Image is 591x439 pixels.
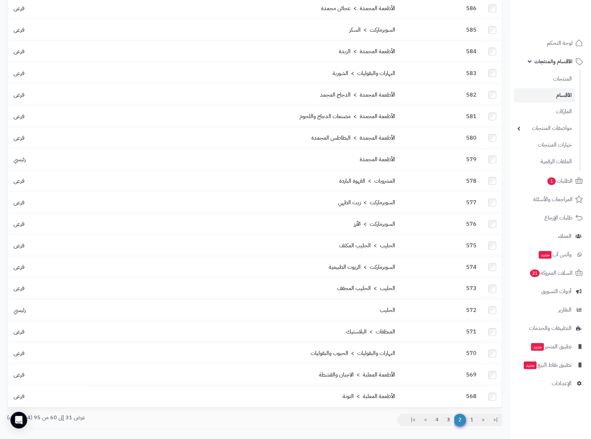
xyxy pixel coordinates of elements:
[10,328,28,336] span: فرعى
[10,4,28,13] span: فرعى
[514,173,587,189] a: الطلبات1
[10,47,28,56] span: فرعى
[514,283,587,300] a: أدوات التسويق
[541,287,572,296] span: أدوات التسويق
[10,349,28,358] span: فرعى
[10,177,28,185] span: فرعى
[514,228,587,245] a: العملاء
[10,371,28,379] span: فرعى
[477,414,489,426] a: <
[539,251,552,259] span: جديد
[321,4,395,13] a: الأطعمة المجمدة > عجائن مجمدة
[463,263,480,271] span: 574
[10,306,29,315] span: رئيسي
[463,47,480,56] span: 584
[10,155,29,164] span: رئيسي
[534,57,573,66] span: الأقسام والمنتجات
[463,284,480,293] span: 573
[533,194,573,204] span: المراجعات والأسئلة
[544,213,573,223] span: طلبات الإرجاع
[463,371,480,379] span: 569
[406,414,420,426] a: >|
[514,246,587,263] a: وآتس آبجديد
[466,414,478,426] a: 1
[442,414,454,426] a: 3
[329,263,395,271] a: السوبرماركت > الزيوت الطبيعية
[463,241,480,250] span: 575
[463,177,480,185] span: 578
[463,134,480,142] span: 580
[343,392,395,401] a: الأطعمة المعلبة > التونة
[514,72,575,86] a: المنتجات
[311,349,395,358] a: البهارات والبقوليات > الحبوب والبقوليات
[10,198,28,207] span: فرعى
[463,306,480,315] span: 572
[524,362,537,369] span: جديد
[514,35,587,51] a: لوحة التحكم
[339,241,395,250] a: الحليب > الحليب المكثف
[454,414,466,426] span: 2
[10,91,28,99] span: فرعى
[10,392,28,401] span: فرعى
[463,392,480,401] span: 568
[523,360,572,370] span: تطبيق نقاط البيع
[339,177,395,185] a: المشروبات > القهوة الباردة
[558,231,572,241] span: العملاء
[463,112,480,121] span: 581
[463,220,480,228] span: 576
[514,88,575,102] a: الأقسام
[548,177,556,185] span: 1
[538,250,572,259] span: وآتس آب
[514,138,575,152] a: خيارات المنتجات
[10,69,28,77] span: فرعى
[339,47,395,56] a: الأطعمة المجمدة > الزبدة
[514,191,587,208] a: المراجعات والأسئلة
[380,306,395,315] a: الحليب
[544,19,584,34] img: logo-2.png
[514,209,587,226] a: طلبات الإرجاع
[558,305,572,315] span: التقارير
[338,198,395,207] a: السوبرماركت > زيت الطهي
[463,69,480,77] span: 583
[333,69,395,77] a: البهارات والبقوليات > الشوربة
[463,4,480,13] span: 586
[547,176,573,186] span: الطلبات
[300,112,395,121] a: الأطعمة المجمدة > مصنعات الدجاج واللحوم
[530,342,572,351] span: تطبيق المتجر
[514,104,575,119] a: الماركات
[489,414,502,426] a: |<
[514,121,575,136] a: مواصفات المنتجات
[463,198,480,207] span: 577
[463,328,480,336] span: 571
[529,323,572,333] span: التطبيقات والخدمات
[552,379,572,388] span: الإعدادات
[349,26,395,34] a: السوبرماركت > السكر
[547,38,573,48] span: لوحة التحكم
[10,112,28,121] span: فرعى
[2,414,255,422] div: عرض 31 إلى 60 من 95 (4 صفحات)
[346,328,395,336] a: المنظفات > البلاستيك
[10,284,28,293] span: فرعى
[463,91,480,99] span: 582
[514,320,587,337] a: التطبيقات والخدمات
[463,155,480,164] span: 579
[463,26,480,34] span: 585
[320,91,395,99] a: الأطعمة المجمدة > الدجاج المجمد
[10,26,28,34] span: فرعى
[531,343,544,351] span: جديد
[514,301,587,318] a: التقارير
[530,270,540,277] span: 21
[337,284,395,293] a: الحليب > الحليب المجفف
[311,134,395,142] a: الأطعمة المجمدة > البطاطس المجمدة
[354,220,395,228] a: السوبرماركت > الأرز
[10,134,28,142] span: فرعى
[514,265,587,281] a: السلات المتروكة21
[10,220,28,228] span: فرعى
[10,412,27,429] div: Open Intercom Messenger
[514,338,587,355] a: تطبيق المتجرجديد
[514,375,587,392] a: الإعدادات
[529,268,573,278] span: السلات المتروكة
[319,371,395,379] a: الأطعمة المعلبة > الاجبان والقشطة
[360,155,395,164] a: الأطعمة المجمدة
[420,414,431,426] a: >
